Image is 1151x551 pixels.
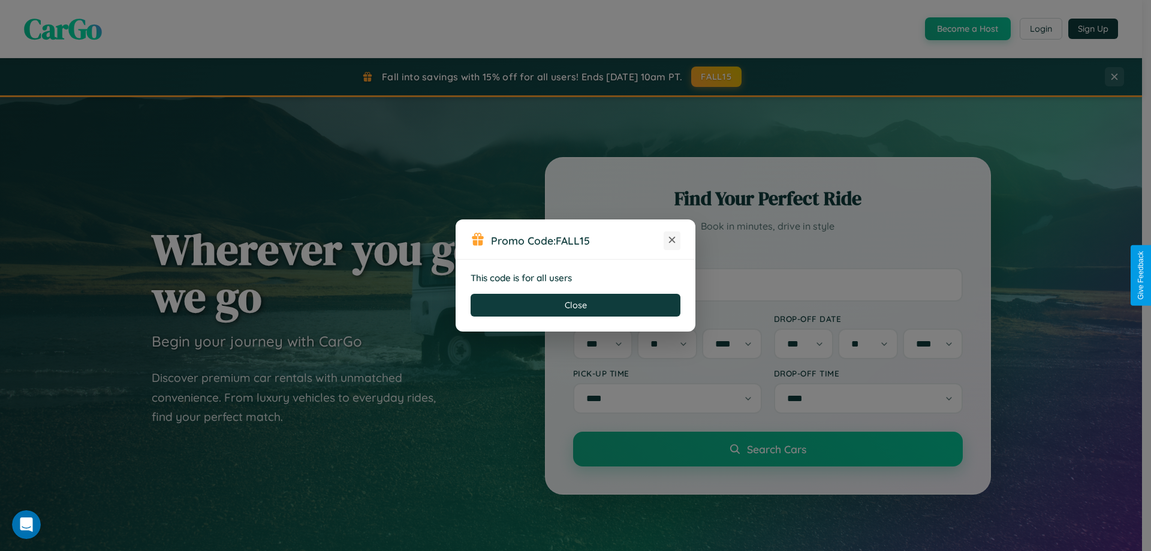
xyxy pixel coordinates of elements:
h3: Promo Code: [491,234,664,247]
b: FALL15 [556,234,590,247]
button: Close [471,294,680,317]
strong: This code is for all users [471,272,572,284]
div: Give Feedback [1137,251,1145,300]
iframe: Intercom live chat [12,510,41,539]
